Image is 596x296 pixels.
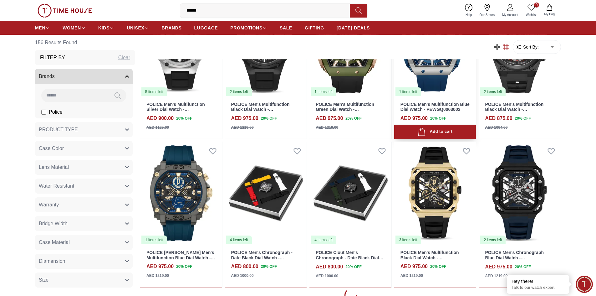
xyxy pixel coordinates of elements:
a: POLICE Norwood Men's Multifunction Blue Dial Watch - PEWGQ00400011 items left [140,142,222,245]
h4: AED 900.00 [146,115,174,122]
div: 2 items left [480,236,506,244]
button: Lens Material [35,160,133,175]
span: UNISEX [127,25,144,31]
span: BRANDS [162,25,182,31]
div: AED 1219.00 [400,273,423,278]
span: PRODUCT TYPE [39,126,78,133]
a: POLICE Men's Chronograph Blue Dial Watch - PEWGM00720012 items left [479,142,561,245]
span: Police [49,108,63,116]
h4: AED 800.00 [316,263,343,271]
div: Clear [118,54,130,61]
a: WOMEN [63,22,86,34]
a: SALE [280,22,292,34]
button: Brands [35,69,133,84]
span: 20 % OFF [261,264,277,269]
a: KIDS [98,22,114,34]
a: POLICE Men's Multifunction Blue Dial Watch - PEWGQ0063002 [400,102,470,112]
h6: 156 Results Found [35,35,135,50]
div: 4 items left [226,236,252,244]
button: My Bag [540,3,558,18]
span: Brands [39,73,55,80]
div: AED 1219.00 [231,125,254,130]
a: POLICE Men's Multifunction Black Dial Watch - PEWGM00720033 items left [394,142,476,245]
a: GIFTING [305,22,324,34]
div: 2 items left [480,87,506,96]
a: [DATE] DEALS [337,22,370,34]
span: Diamension [39,257,65,265]
div: AED 1219.00 [146,273,169,278]
span: 20 % OFF [345,264,361,270]
div: Chat Widget [576,276,593,293]
span: 0 [534,3,539,8]
span: 20 % OFF [430,264,446,269]
button: Add to cart [394,125,476,139]
span: Help [463,13,475,17]
span: Case Color [39,145,64,152]
div: AED 1125.00 [146,125,169,130]
div: AED 1000.00 [231,273,254,278]
div: AED 1094.00 [485,125,507,130]
span: 20 % OFF [515,116,531,121]
span: WOMEN [63,25,81,31]
button: Diamension [35,254,133,269]
span: My Account [500,13,521,17]
img: POLICE Norwood Men's Multifunction Blue Dial Watch - PEWGQ0040001 [140,142,222,245]
div: 1 items left [395,87,421,96]
h4: AED 975.00 [485,263,512,271]
h4: AED 975.00 [231,115,258,122]
h4: AED 975.00 [400,263,428,270]
h4: AED 975.00 [316,115,343,122]
div: AED 1219.00 [485,273,507,279]
span: Case Material [39,239,70,246]
button: Sort By: [516,44,539,50]
img: ... [38,4,92,18]
span: SALE [280,25,292,31]
div: 5 items left [141,87,167,96]
span: LUGGAGE [194,25,218,31]
a: POLICE [PERSON_NAME] Men's Multifunction Blue Dial Watch - PEWGQ0040001 [146,250,215,266]
span: 20 % OFF [176,116,192,121]
span: 20 % OFF [345,116,361,121]
div: 1 items left [311,87,336,96]
div: 2 items left [226,87,252,96]
a: Our Stores [476,3,498,18]
a: UNISEX [127,22,149,34]
button: Case Color [35,141,133,156]
a: LUGGAGE [194,22,218,34]
a: POLICE Men's Chronograph - Date Black Dial Watch - PEWGO0052402-SET4 items left [225,142,307,245]
span: Wishlist [523,13,539,17]
span: Our Stores [477,13,497,17]
span: 20 % OFF [515,264,531,270]
button: Size [35,273,133,288]
span: Sort By: [522,44,539,50]
span: MEN [35,25,45,31]
a: POLICE Men's Chronograph Blue Dial Watch - PEWGM0072001 [485,250,544,266]
h4: AED 800.00 [231,263,258,270]
img: POLICE Men's Multifunction Black Dial Watch - PEWGM0072003 [394,142,476,245]
a: POLICE Men's Multifunction Silver Dial Watch - PEWGQ0071902 [146,102,205,117]
span: [DATE] DEALS [337,25,370,31]
img: POLICE Clout Men's Chronograph - Date Black Dial Watch - PEWGO0052401-SET [309,142,391,245]
span: PROMOTIONS [230,25,262,31]
a: MEN [35,22,50,34]
button: Bridge Width [35,216,133,231]
a: POLICE Men's Multifunction Green Dial Watch - PEWGQ0063003 [316,102,374,117]
span: GIFTING [305,25,324,31]
a: POLICE Men's Multifunction Black Dial Watch - PEWGM0072003 [400,250,459,266]
span: My Bag [542,12,557,17]
input: Police [41,110,46,115]
span: 20 % OFF [176,264,192,269]
span: 20 % OFF [261,116,277,121]
span: Warranty [39,201,59,209]
a: 0Wishlist [522,3,540,18]
div: AED 1219.00 [316,125,338,130]
div: 4 items left [311,236,336,244]
span: 20 % OFF [430,116,446,121]
a: POLICE Men's Multifunction Black Dial Watch - PEWGQ0071901 [231,102,290,117]
h4: AED 875.00 [485,115,512,122]
div: Hey there! [512,278,565,284]
button: Water Resistant [35,179,133,194]
button: Case Material [35,235,133,250]
img: POLICE Men's Chronograph Blue Dial Watch - PEWGM0072001 [479,142,561,245]
p: Talk to our watch expert! [512,285,565,290]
